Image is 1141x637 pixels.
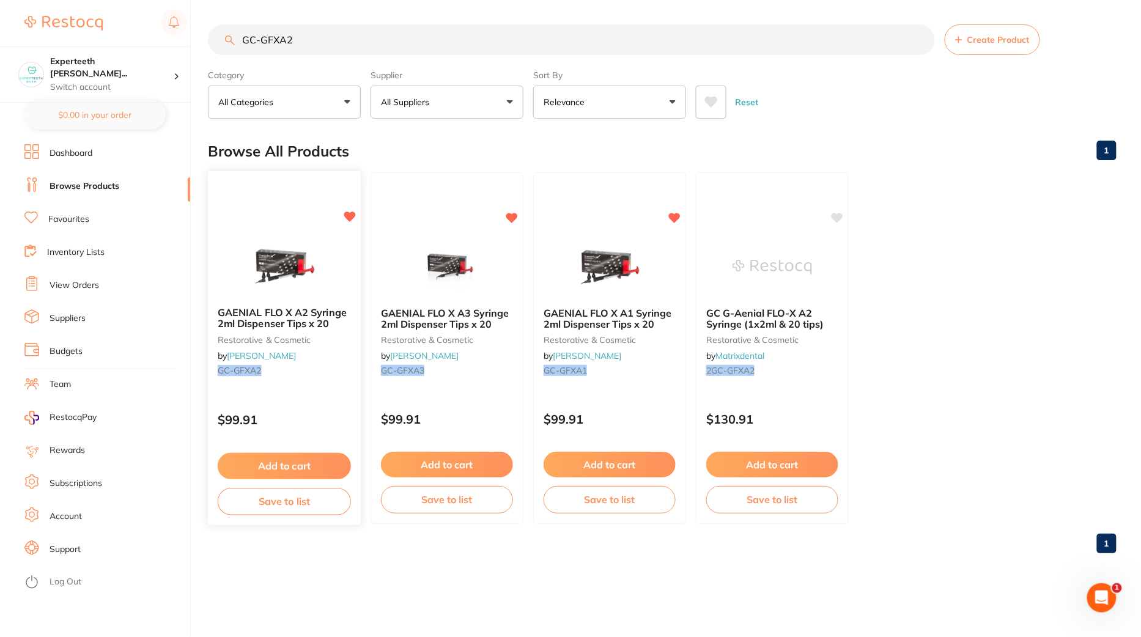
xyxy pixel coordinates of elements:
[48,213,89,226] a: Favourites
[24,411,97,425] a: RestocqPay
[390,350,459,361] a: [PERSON_NAME]
[50,378,71,391] a: Team
[381,412,513,426] p: $99.91
[24,411,39,425] img: RestocqPay
[218,96,278,108] p: All Categories
[208,24,935,55] input: Search Products
[553,350,621,361] a: [PERSON_NAME]
[218,306,347,330] span: GAENIAL FLO X A2 Syringe 2ml Dispenser Tips x 20
[218,334,351,344] small: restorative & cosmetic
[50,576,81,588] a: Log Out
[731,86,762,119] button: Reset
[1097,531,1117,556] a: 1
[733,237,812,298] img: GC G-Aenial FLO-X A2 Syringe (1x2ml & 20 tips)
[50,444,85,457] a: Rewards
[715,350,764,361] a: Matrixdental
[706,365,755,376] em: 2GC-GFXA2
[50,180,119,193] a: Browse Products
[50,510,82,523] a: Account
[50,477,102,490] a: Subscriptions
[544,96,589,108] p: Relevance
[1112,583,1122,593] span: 1
[244,235,324,297] img: GAENIAL FLO X A2 Syringe 2ml Dispenser Tips x 20
[50,147,92,160] a: Dashboard
[706,307,838,330] b: GC G-Aenial FLO-X A2 Syringe (1x2ml & 20 tips)
[24,16,103,31] img: Restocq Logo
[50,56,174,79] h4: Experteeth Eastwood West
[24,9,103,37] a: Restocq Logo
[1087,583,1117,613] iframe: Intercom live chat
[544,350,621,361] span: by
[706,486,838,513] button: Save to list
[381,452,513,477] button: Add to cart
[533,86,686,119] button: Relevance
[381,365,424,376] em: GC-GFXA3
[227,350,296,361] a: [PERSON_NAME]
[544,307,676,330] b: GAENIAL FLO X A1 Syringe 2ml Dispenser Tips x 20
[706,335,838,345] small: restorative & cosmetic
[544,452,676,477] button: Add to cart
[381,350,459,361] span: by
[544,365,587,376] em: GC-GFXA1
[50,312,86,325] a: Suppliers
[218,413,351,427] p: $99.91
[381,96,434,108] p: All Suppliers
[381,486,513,513] button: Save to list
[706,307,824,330] span: GC G-Aenial FLO-X A2 Syringe (1x2ml & 20 tips)
[371,70,523,81] label: Supplier
[967,35,1030,45] span: Create Product
[706,452,838,477] button: Add to cart
[47,246,105,259] a: Inventory Lists
[407,237,487,298] img: GAENIAL FLO X A3 Syringe 2ml Dispenser Tips x 20
[208,86,361,119] button: All Categories
[544,307,671,330] span: GAENIAL FLO X A1 Syringe 2ml Dispenser Tips x 20
[218,488,351,515] button: Save to list
[381,307,513,330] b: GAENIAL FLO X A3 Syringe 2ml Dispenser Tips x 20
[50,345,83,358] a: Budgets
[218,365,262,376] em: GC-GFXA2
[706,412,838,426] p: $130.91
[381,335,513,345] small: restorative & cosmetic
[544,412,676,426] p: $99.91
[533,70,686,81] label: Sort By
[706,350,764,361] span: by
[371,86,523,119] button: All Suppliers
[218,307,351,330] b: GAENIAL FLO X A2 Syringe 2ml Dispenser Tips x 20
[1097,138,1117,163] a: 1
[544,486,676,513] button: Save to list
[19,62,43,87] img: Experteeth Eastwood West
[570,237,649,298] img: GAENIAL FLO X A1 Syringe 2ml Dispenser Tips x 20
[24,573,186,592] button: Log Out
[50,411,97,424] span: RestocqPay
[208,70,361,81] label: Category
[208,143,349,160] h2: Browse All Products
[218,453,351,479] button: Add to cart
[218,350,296,361] span: by
[544,335,676,345] small: restorative & cosmetic
[24,100,166,130] button: $0.00 in your order
[50,543,81,556] a: Support
[945,24,1040,55] button: Create Product
[50,279,99,292] a: View Orders
[381,307,509,330] span: GAENIAL FLO X A3 Syringe 2ml Dispenser Tips x 20
[50,81,174,94] p: Switch account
